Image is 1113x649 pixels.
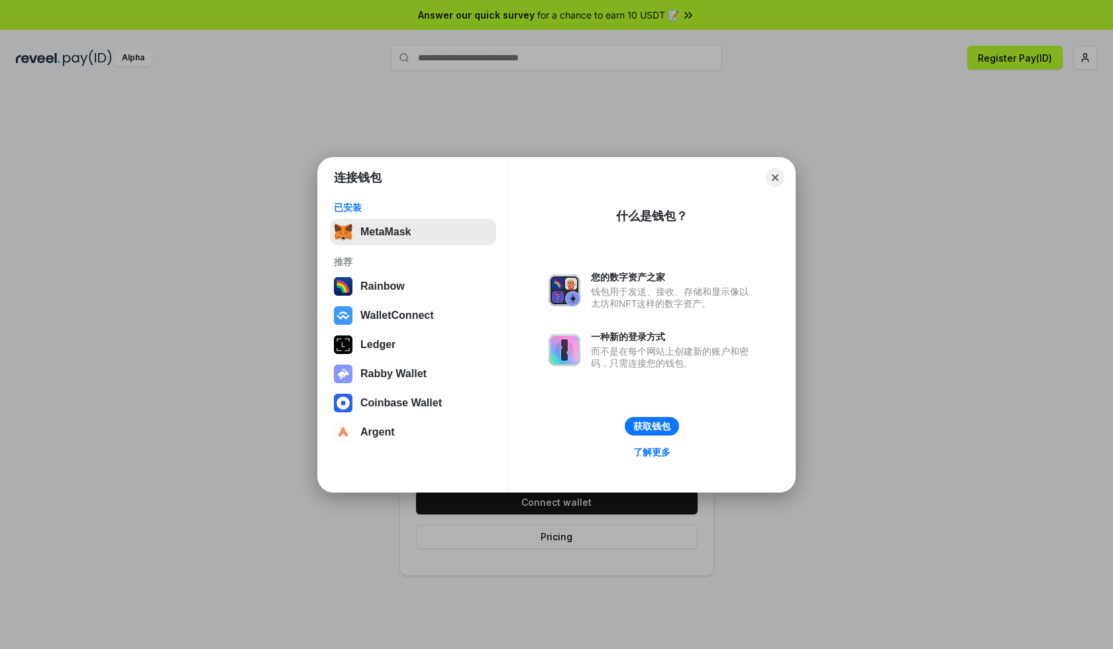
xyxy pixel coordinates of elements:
[334,223,352,241] img: svg+xml,%3Csvg%20fill%3D%22none%22%20height%3D%2233%22%20viewBox%3D%220%200%2035%2033%22%20width%...
[616,208,688,224] div: 什么是钱包？
[360,280,405,292] div: Rainbow
[591,271,755,283] div: 您的数字资产之家
[360,339,396,351] div: Ledger
[334,423,352,442] img: svg+xml,%3Csvg%20width%3D%2228%22%20height%3D%2228%22%20viewBox%3D%220%200%2028%2028%22%20fill%3D...
[334,256,492,268] div: 推荐
[625,443,678,461] a: 了解更多
[549,334,580,366] img: svg+xml,%3Csvg%20xmlns%3D%22http%3A%2F%2Fwww.w3.org%2F2000%2Fsvg%22%20fill%3D%22none%22%20viewBox...
[766,168,784,187] button: Close
[360,226,411,238] div: MetaMask
[549,274,580,306] img: svg+xml,%3Csvg%20xmlns%3D%22http%3A%2F%2Fwww.w3.org%2F2000%2Fsvg%22%20fill%3D%22none%22%20viewBox...
[360,368,427,380] div: Rabby Wallet
[625,417,679,436] button: 获取钱包
[334,277,352,296] img: svg+xml,%3Csvg%20width%3D%22120%22%20height%3D%22120%22%20viewBox%3D%220%200%20120%20120%22%20fil...
[360,397,442,409] div: Coinbase Wallet
[633,446,670,458] div: 了解更多
[334,365,352,383] img: svg+xml,%3Csvg%20xmlns%3D%22http%3A%2F%2Fwww.w3.org%2F2000%2Fsvg%22%20fill%3D%22none%22%20viewBox...
[330,390,496,416] button: Coinbase Wallet
[591,331,755,343] div: 一种新的登录方式
[633,420,670,432] div: 获取钱包
[330,273,496,300] button: Rainbow
[330,219,496,245] button: MetaMask
[334,335,352,354] img: svg+xml,%3Csvg%20xmlns%3D%22http%3A%2F%2Fwww.w3.org%2F2000%2Fsvg%22%20width%3D%2228%22%20height%3...
[330,419,496,445] button: Argent
[330,331,496,358] button: Ledger
[334,394,352,412] img: svg+xml,%3Csvg%20width%3D%2228%22%20height%3D%2228%22%20viewBox%3D%220%200%2028%2028%22%20fill%3D...
[360,426,395,438] div: Argent
[360,310,434,322] div: WalletConnect
[591,286,755,310] div: 钱包用于发送、接收、存储和显示像以太坊和NFT这样的数字资产。
[334,170,382,186] h1: 连接钱包
[591,345,755,369] div: 而不是在每个网站上创建新的账户和密码，只需连接您的钱包。
[334,202,492,213] div: 已安装
[330,302,496,329] button: WalletConnect
[330,361,496,387] button: Rabby Wallet
[334,306,352,325] img: svg+xml,%3Csvg%20width%3D%2228%22%20height%3D%2228%22%20viewBox%3D%220%200%2028%2028%22%20fill%3D...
